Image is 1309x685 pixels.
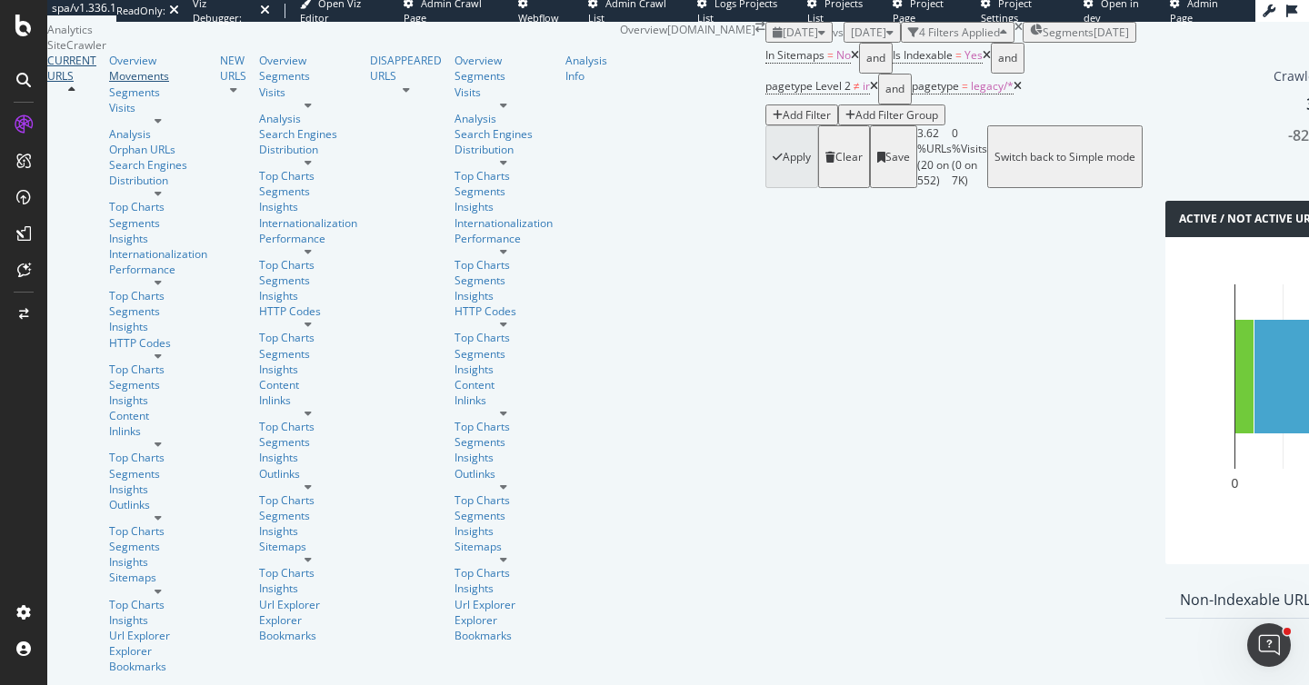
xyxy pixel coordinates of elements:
a: Segments [109,539,207,554]
a: Insights [259,199,357,214]
div: ReadOnly: [116,4,165,18]
div: Insights [109,231,207,246]
div: Top Charts [109,450,207,465]
a: Top Charts [109,597,207,612]
a: Analysis Info [565,53,607,84]
span: In Sitemaps [765,47,824,63]
button: and [878,74,912,104]
a: Insights [455,199,553,214]
a: HTTP Codes [455,303,553,319]
a: Segments [455,508,553,523]
div: Save [885,149,910,164]
span: 2025 Apr. 20th [851,25,886,40]
div: Segments [259,68,357,84]
div: Switch back to Simple mode [994,149,1135,164]
button: Apply [765,125,818,188]
a: Segments [455,68,553,84]
a: Outlinks [109,497,207,512]
a: Top Charts [109,362,207,377]
a: Insights [109,612,207,628]
a: Sitemaps [109,570,207,585]
div: SiteCrawler [47,37,620,53]
button: Save [870,125,917,188]
a: Insights [455,362,553,377]
button: Add Filter [765,104,838,125]
div: Inlinks [455,392,553,408]
a: Content [259,377,357,392]
a: Insights [259,523,357,539]
a: Insights [455,523,553,539]
a: Top Charts [259,492,357,508]
div: Top Charts [259,168,357,184]
a: Content [455,377,553,392]
div: Add Filter [783,107,831,123]
span: Is Indexable [893,47,953,63]
a: Insights [455,581,553,596]
a: Search Engines [455,126,533,142]
a: Explorer Bookmarks [259,612,357,643]
a: Segments [259,434,357,450]
a: Url Explorer [109,628,207,643]
span: Segments [1043,25,1094,40]
a: NEW URLS [220,53,246,84]
div: Overview [259,53,357,68]
a: HTTP Codes [109,335,207,351]
a: Sitemaps [455,539,553,554]
a: Url Explorer [259,597,357,612]
a: Performance [455,231,553,246]
a: Distribution [109,173,207,188]
div: Segments [109,303,207,319]
div: Top Charts [455,565,553,581]
span: ir [863,78,870,94]
a: Performance [259,231,357,246]
a: Top Charts [109,523,207,539]
a: Search Engines [109,157,187,173]
div: Apply [783,149,811,164]
a: Segments [455,346,553,362]
div: Sitemaps [259,539,357,554]
iframe: Intercom live chat [1247,623,1291,667]
div: Segments [259,508,357,523]
a: Segments [109,215,207,231]
a: Explorer Bookmarks [109,643,207,674]
div: [DATE] [1094,25,1129,40]
div: Visits [259,84,357,100]
button: and [991,43,1024,74]
div: Overview [455,53,553,68]
a: Internationalization [259,215,357,231]
div: Overview [620,22,667,37]
a: Insights [259,362,357,377]
div: Inlinks [259,392,357,408]
span: No [836,47,851,63]
div: Segments [455,273,553,288]
div: 4 Filters Applied [919,25,1000,40]
div: Insights [109,554,207,570]
a: Insights [109,392,207,408]
div: Clear [835,149,863,164]
div: DISAPPEARED URLS [370,53,442,84]
a: Explorer Bookmarks [455,612,553,643]
button: Add Filter Group [838,104,945,125]
a: Orphan URLs [109,142,207,157]
div: Analytics [47,22,620,37]
a: Inlinks [109,423,207,439]
div: Segments [109,84,207,100]
span: pagetype Level 2 [765,78,851,94]
a: Visits [109,100,207,115]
